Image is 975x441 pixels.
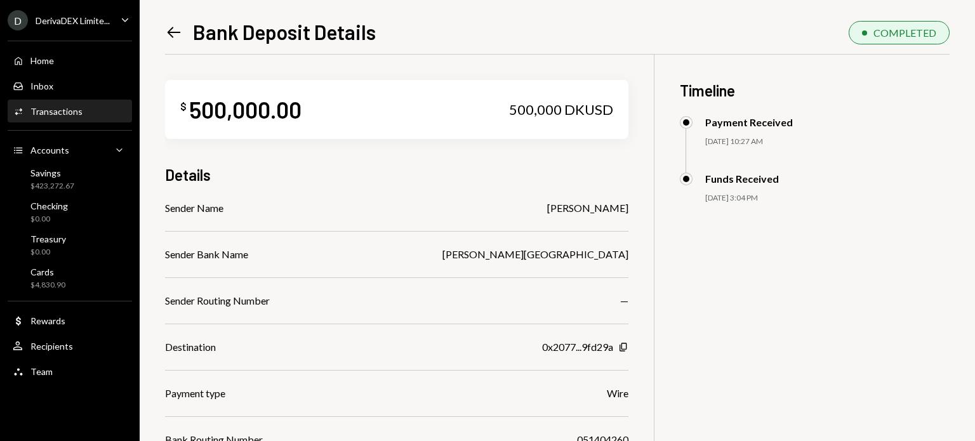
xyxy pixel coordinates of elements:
[30,201,68,211] div: Checking
[8,263,132,293] a: Cards$4,830.90
[8,138,132,161] a: Accounts
[165,164,211,185] h3: Details
[705,116,793,128] div: Payment Received
[165,339,216,355] div: Destination
[30,106,83,117] div: Transactions
[8,164,132,194] a: Savings$423,272.67
[165,201,223,216] div: Sender Name
[8,309,132,332] a: Rewards
[620,293,628,308] div: —
[8,49,132,72] a: Home
[165,386,225,401] div: Payment type
[30,341,73,352] div: Recipients
[36,15,110,26] div: DerivaDEX Limite...
[8,10,28,30] div: D
[30,81,53,91] div: Inbox
[873,27,936,39] div: COMPLETED
[8,100,132,122] a: Transactions
[165,293,270,308] div: Sender Routing Number
[705,136,950,147] div: [DATE] 10:27 AM
[680,80,950,101] h3: Timeline
[8,360,132,383] a: Team
[8,74,132,97] a: Inbox
[8,197,132,227] a: Checking$0.00
[165,247,248,262] div: Sender Bank Name
[705,173,779,185] div: Funds Received
[607,386,628,401] div: Wire
[30,280,65,291] div: $4,830.90
[8,230,132,260] a: Treasury$0.00
[442,247,628,262] div: [PERSON_NAME][GEOGRAPHIC_DATA]
[30,181,74,192] div: $423,272.67
[30,366,53,377] div: Team
[509,101,613,119] div: 500,000 DKUSD
[8,334,132,357] a: Recipients
[547,201,628,216] div: [PERSON_NAME]
[30,315,65,326] div: Rewards
[30,55,54,66] div: Home
[30,168,74,178] div: Savings
[193,19,376,44] h1: Bank Deposit Details
[30,247,66,258] div: $0.00
[30,267,65,277] div: Cards
[30,145,69,155] div: Accounts
[189,95,302,124] div: 500,000.00
[705,193,950,204] div: [DATE] 3:04 PM
[30,214,68,225] div: $0.00
[542,339,613,355] div: 0x2077...9fd29a
[180,100,187,113] div: $
[30,234,66,244] div: Treasury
